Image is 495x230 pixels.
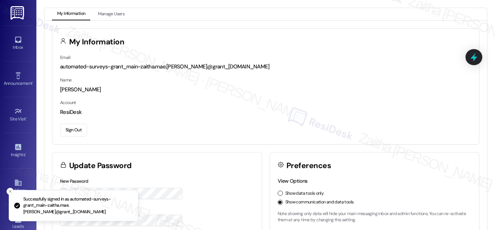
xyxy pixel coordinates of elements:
[286,162,331,170] h3: Preferences
[278,211,472,223] p: Note: showing only data will hide your main messaging inbox and admin functions. You can re-activ...
[7,188,14,195] button: Close toast
[4,177,33,196] a: Buildings
[60,77,72,83] label: Name
[69,162,132,170] h3: Update Password
[23,196,132,215] p: Successfully signed in as automated-surveys-grant_main-zaitha.mae.[PERSON_NAME]@grant_[DOMAIN_NAME]
[285,199,354,206] label: Show communication and data tools
[278,178,308,184] label: View Options
[285,190,324,197] label: Show data tools only
[60,124,87,136] button: Sign Out
[52,8,90,20] button: My Information
[93,8,130,20] button: Manage Users
[4,105,33,125] a: Site Visit •
[60,55,70,60] label: Email
[60,86,471,94] div: [PERSON_NAME]
[60,178,88,184] label: New Password
[60,63,471,71] div: automated-surveys-grant_main-zaitha.mae.[PERSON_NAME]@grant_[DOMAIN_NAME]
[11,6,25,20] img: ResiDesk Logo
[4,33,33,53] a: Inbox
[32,80,33,85] span: •
[4,141,33,160] a: Insights •
[25,151,26,156] span: •
[60,108,471,116] div: ResiDesk
[69,38,124,46] h3: My Information
[26,115,27,120] span: •
[60,100,76,106] label: Account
